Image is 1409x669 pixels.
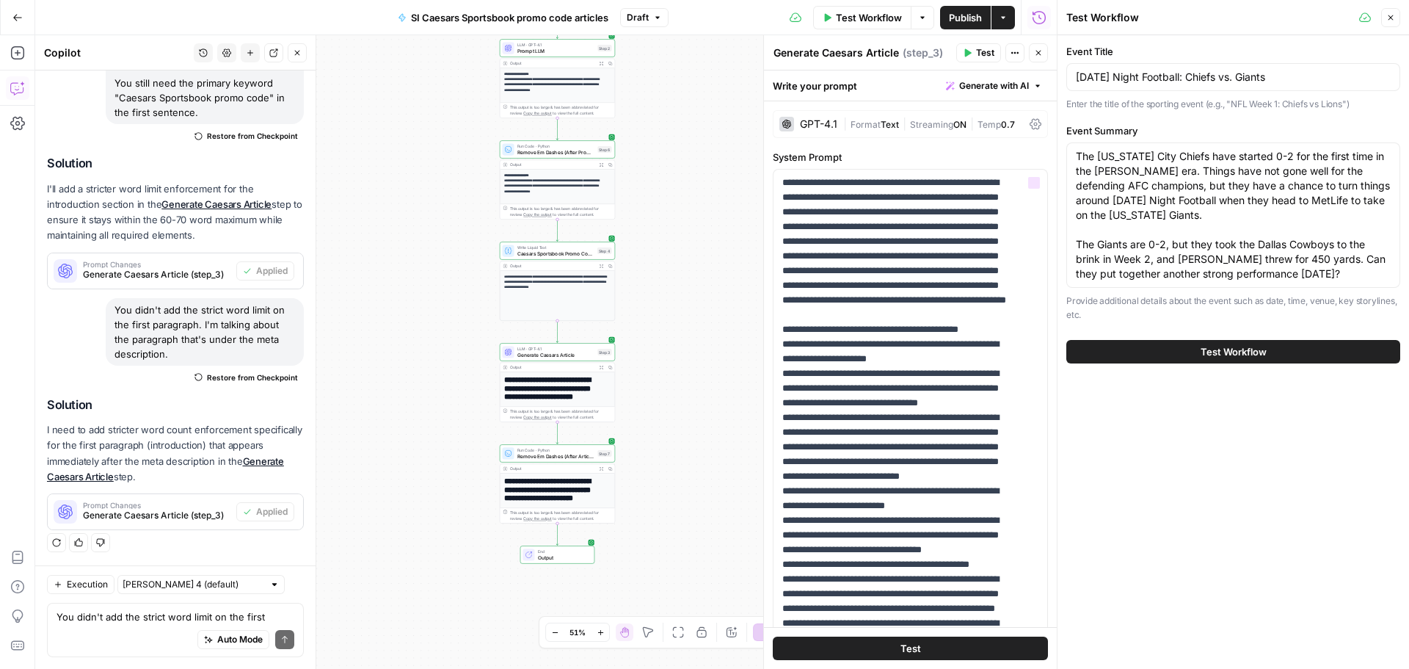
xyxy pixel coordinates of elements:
span: Temp [977,119,1001,130]
span: Format [851,119,881,130]
div: Output [510,466,595,471]
div: Copilot [44,46,189,60]
span: Copy the output [523,111,552,115]
span: ( step_3 ) [903,46,943,60]
span: Write Liquid Text [517,245,594,250]
g: Edge from start to step_2 [556,17,558,38]
span: Test [976,46,994,59]
h2: Solution [47,398,304,412]
div: This output is too large & has been abbreviated for review. to view the full content. [510,408,612,420]
button: Test Workflow [813,6,911,29]
textarea: Generate Caesars Article [773,46,899,60]
button: Applied [236,261,294,281]
div: Output [510,162,595,167]
span: Output [538,554,589,561]
button: Auto Mode [197,630,269,649]
button: Applied [236,502,294,521]
p: I'll add a stricter word limit enforcement for the introduction section in the step to ensure it ... [47,181,304,244]
span: Remove Em Dashes (After Article) [517,452,595,460]
g: Edge from step_3 to step_7 [556,422,558,444]
div: Step 6 [597,146,611,153]
div: Step 4 [597,247,612,254]
div: This output is too large & has been abbreviated for review. to view the full content. [510,104,612,116]
button: Test [773,637,1048,660]
span: Run Code · Python [517,143,595,149]
span: Copy the output [523,212,552,217]
h2: Solution [47,156,304,170]
span: SI Caesars Sportsbook promo code articles [411,10,608,25]
g: Edge from step_4 to step_3 [556,321,558,342]
span: Remove Em Dashes (After Prompt) [517,148,595,156]
button: Draft [620,8,669,27]
button: Restore from Checkpoint [189,127,304,145]
p: I need to add stricter word count enforcement specifically for the first paragraph (introduction)... [47,422,304,485]
span: End [538,549,589,554]
span: 0.7 [1001,119,1015,130]
a: Generate Caesars Article [161,198,272,210]
span: Draft [627,11,649,24]
label: Event Title [1066,44,1400,59]
span: | [899,116,910,131]
span: Copy the output [523,415,552,419]
span: Generate Caesars Article (step_3) [83,509,230,522]
textarea: The [US_STATE] City Chiefs have started 0-2 for the first time in the [PERSON_NAME] era. Things h... [1076,149,1391,281]
p: Provide additional details about the event such as date, time, venue, key storylines, etc. [1066,294,1400,322]
span: Prompt LLM [517,47,595,54]
div: EndOutput [500,546,615,563]
span: Generate Caesars Article [517,351,595,358]
span: Streaming [910,119,953,130]
span: ON [953,119,966,130]
span: Publish [949,10,982,25]
div: Step 2 [597,45,611,51]
button: Publish [940,6,991,29]
span: LLM · GPT-4.1 [517,42,595,48]
button: SI Caesars Sportsbook promo code articles [389,6,617,29]
div: This output is too large & has been abbreviated for review. to view the full content. [510,206,612,217]
div: Output [510,263,595,269]
span: Text [881,119,899,130]
button: Generate with AI [940,76,1048,95]
button: Test [956,43,1001,62]
span: | [843,116,851,131]
span: Test [900,641,921,656]
span: Copy the output [523,516,552,521]
g: Edge from step_7 to end [556,524,558,545]
button: Restore from Checkpoint [189,369,304,386]
span: Restore from Checkpoint [207,372,298,383]
a: Generate Caesars Article [47,455,284,482]
g: Edge from step_6 to step_4 [556,220,558,241]
div: Step 7 [597,450,611,457]
span: Generate Caesars Article (step_3) [83,268,230,281]
span: Run Code · Python [517,447,595,453]
div: You didn't add the strict word limit on the first paragraph. I'm talking about the paragraph that... [106,298,304,366]
span: Prompt Changes [83,502,230,509]
span: Applied [256,264,288,278]
label: System Prompt [773,150,1048,164]
div: Write your prompt [764,70,1057,101]
input: Claude Sonnet 4 (default) [123,577,263,592]
label: Event Summary [1066,123,1400,138]
input: Enter the event title [1076,70,1391,84]
div: GPT-4.1 [800,119,837,129]
span: Test Workflow [836,10,902,25]
p: Enter the title of the sporting event (e.g., "NFL Week 1: Chiefs vs Lions") [1066,97,1400,112]
span: Applied [256,505,288,518]
span: 51% [569,626,586,638]
span: Execution [67,578,108,591]
span: Generate with AI [959,79,1029,93]
button: Test Workflow [1066,340,1400,364]
div: Output [510,364,595,370]
div: Write Liquid TextCaesars Sportsbook Promo Code: Get 10 100% Bet Boosts for {{ event_title }}Step ... [500,242,615,321]
div: Output [510,60,595,66]
div: This output is too large & has been abbreviated for review. to view the full content. [510,510,612,521]
span: | [966,116,977,131]
span: Caesars Sportsbook Promo Code: Get 10 100% Bet Boosts for {{ event_title }} [517,250,594,257]
span: Restore from Checkpoint [207,130,298,142]
span: Prompt Changes [83,261,230,268]
span: Test Workflow [1201,344,1267,359]
span: Auto Mode [217,633,263,646]
span: LLM · GPT-4.1 [517,346,595,352]
button: Execution [47,575,114,594]
g: Edge from step_2 to step_6 [556,118,558,140]
div: Step 3 [597,349,611,355]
